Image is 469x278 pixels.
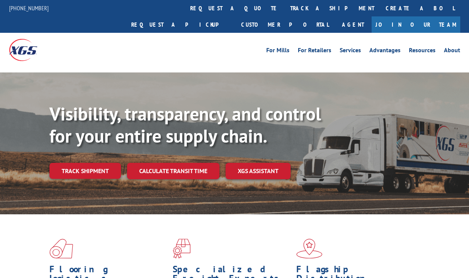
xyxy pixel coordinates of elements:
[409,47,436,56] a: Resources
[9,4,49,12] a: [PHONE_NUMBER]
[49,239,73,259] img: xgs-icon-total-supply-chain-intelligence-red
[266,47,289,56] a: For Mills
[296,239,323,259] img: xgs-icon-flagship-distribution-model-red
[298,47,331,56] a: For Retailers
[49,163,121,179] a: Track shipment
[372,16,460,33] a: Join Our Team
[226,163,291,179] a: XGS ASSISTANT
[334,16,372,33] a: Agent
[235,16,334,33] a: Customer Portal
[173,239,191,259] img: xgs-icon-focused-on-flooring-red
[340,47,361,56] a: Services
[369,47,401,56] a: Advantages
[49,102,321,148] b: Visibility, transparency, and control for your entire supply chain.
[126,16,235,33] a: Request a pickup
[127,163,219,179] a: Calculate transit time
[444,47,460,56] a: About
